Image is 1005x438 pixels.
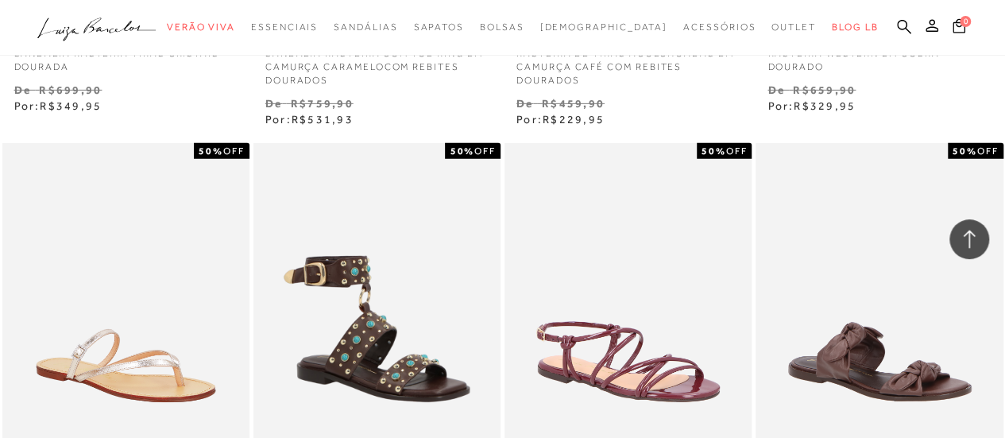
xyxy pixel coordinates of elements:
a: categoryNavScreenReaderText [251,13,318,42]
button: 0 [948,17,970,39]
span: Por: [767,99,856,112]
small: De [14,83,31,96]
span: Por: [14,99,102,112]
strong: 50% [702,145,726,157]
span: Essenciais [251,21,318,33]
a: categoryNavScreenReaderText [413,13,463,42]
span: Sandálias [334,21,397,33]
span: OFF [725,145,747,157]
span: Por: [265,113,354,126]
span: Verão Viva [167,21,235,33]
small: De [767,83,784,96]
a: categoryNavScreenReaderText [480,13,524,42]
a: RASTEIRA DE TIRAS ACOLCHOADAS EM CAMURÇA CAFÉ COM REBITES DOURADOS [504,37,752,87]
small: R$459,90 [542,97,605,110]
span: Sapatos [413,21,463,33]
strong: 50% [953,145,977,157]
span: OFF [474,145,496,157]
a: categoryNavScreenReaderText [334,13,397,42]
small: R$659,90 [793,83,856,96]
a: categoryNavScreenReaderText [683,13,756,42]
a: SANDÁLIA RASTEIRA COM TOE RING EM CAMURÇA CARAMELOCOM REBITES DOURADOS [253,37,501,87]
span: R$349,95 [40,99,102,112]
small: De [265,97,282,110]
span: Outlet [771,21,816,33]
small: De [516,97,533,110]
span: R$229,95 [543,113,605,126]
span: Acessórios [683,21,756,33]
span: 0 [960,16,971,27]
a: BLOG LB [832,13,878,42]
span: OFF [223,145,245,157]
span: Por: [516,113,605,126]
small: R$759,90 [291,97,354,110]
strong: 50% [450,145,474,157]
span: BLOG LB [832,21,878,33]
span: [DEMOGRAPHIC_DATA] [539,21,667,33]
span: R$531,93 [292,113,354,126]
a: categoryNavScreenReaderText [167,13,235,42]
a: categoryNavScreenReaderText [771,13,816,42]
a: noSubCategoriesText [539,13,667,42]
span: R$329,95 [794,99,856,112]
a: Sandália rasteira tiras cristais dourada [2,37,249,74]
small: R$699,90 [39,83,102,96]
span: OFF [977,145,999,157]
a: RASTEIRA WESTERN EM COBRA DOURADO [756,37,1003,74]
span: Bolsas [480,21,524,33]
strong: 50% [199,145,223,157]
